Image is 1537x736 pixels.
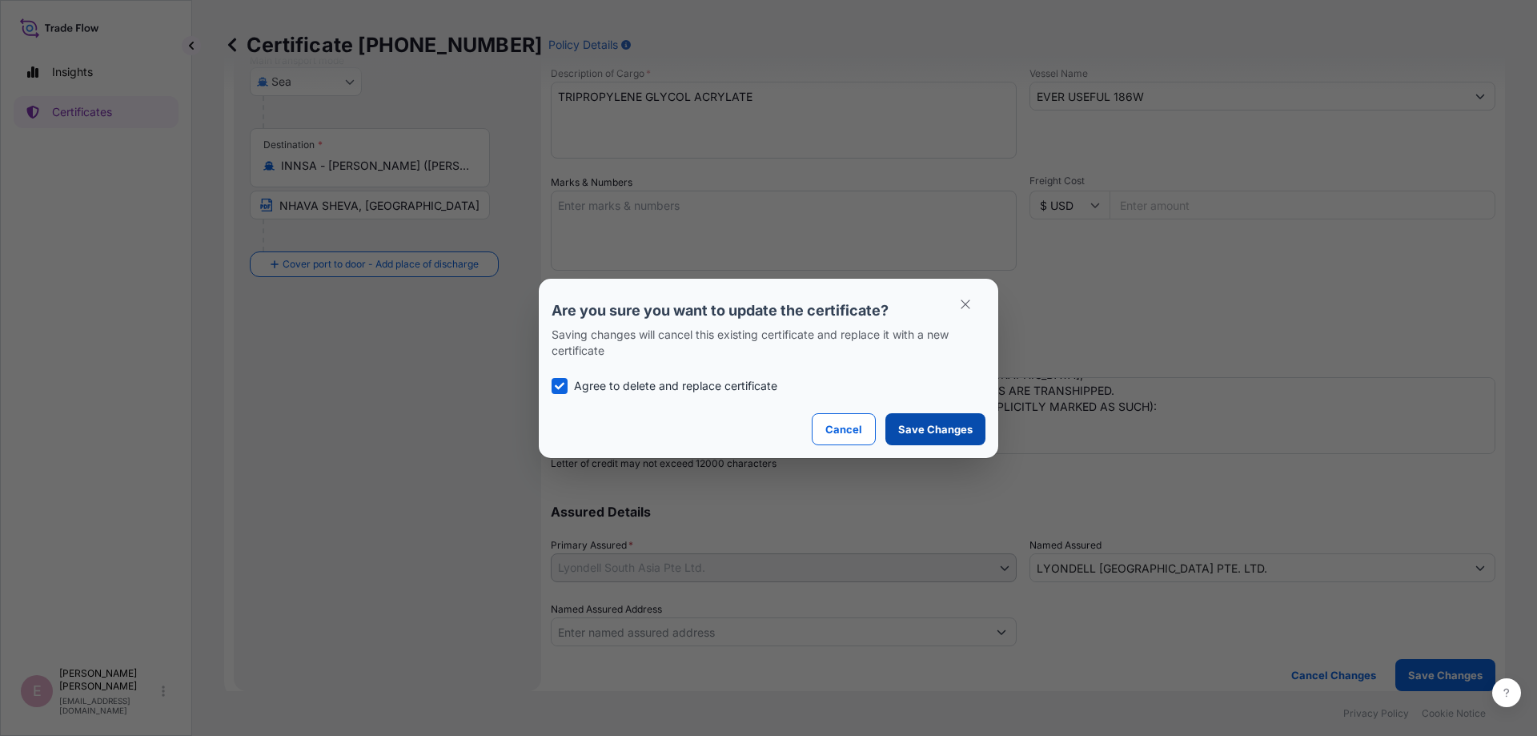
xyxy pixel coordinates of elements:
p: Agree to delete and replace certificate [574,378,777,394]
p: Are you sure you want to update the certificate? [552,301,985,320]
p: Saving changes will cancel this existing certificate and replace it with a new certificate [552,327,985,359]
p: Cancel [825,421,862,437]
p: Save Changes [898,421,973,437]
button: Save Changes [885,413,985,445]
button: Cancel [812,413,876,445]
